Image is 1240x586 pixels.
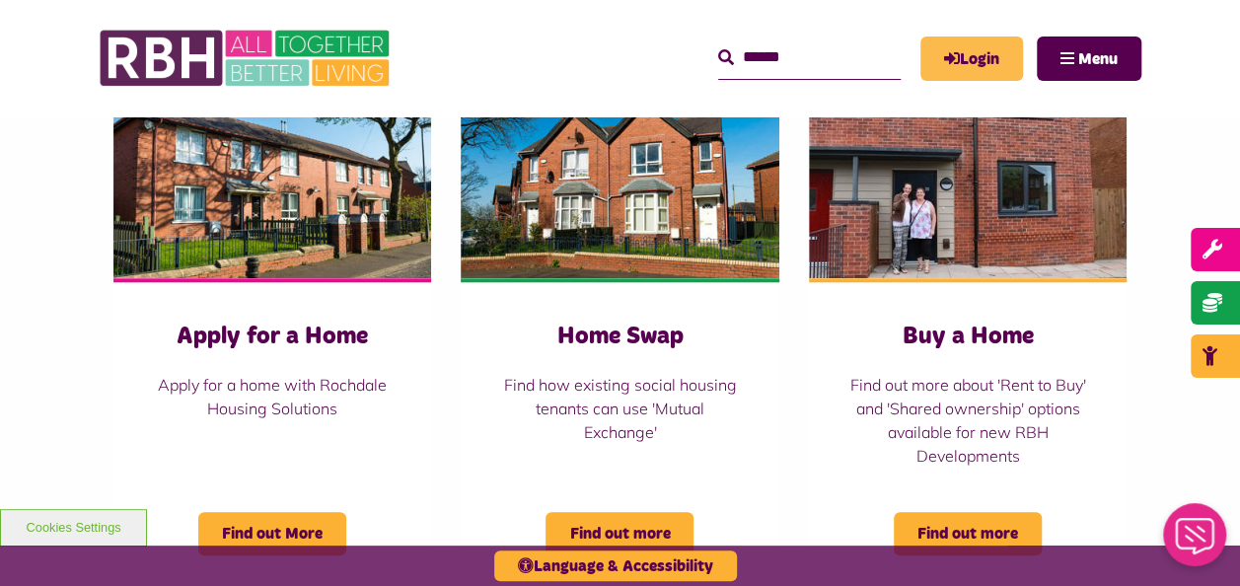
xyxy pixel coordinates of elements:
span: Find out more [546,512,693,555]
img: Belton Ave 07 [461,80,778,278]
button: Language & Accessibility [494,550,737,581]
img: Longridge Drive Keys [809,80,1127,278]
p: Find out more about 'Rent to Buy' and 'Shared ownership' options available for new RBH Developments [848,373,1087,468]
span: Find out More [198,512,346,555]
h3: Apply for a Home [153,322,392,352]
h3: Buy a Home [848,322,1087,352]
button: Navigation [1037,37,1141,81]
iframe: Netcall Web Assistant for live chat [1151,497,1240,586]
h3: Home Swap [500,322,739,352]
img: RBH [99,20,395,97]
input: Search [718,37,901,79]
p: Find how existing social housing tenants can use 'Mutual Exchange' [500,373,739,444]
span: Menu [1078,51,1118,67]
p: Apply for a home with Rochdale Housing Solutions [153,373,392,420]
a: MyRBH [920,37,1023,81]
img: Belton Avenue [113,80,431,278]
span: Find out more [894,512,1042,555]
